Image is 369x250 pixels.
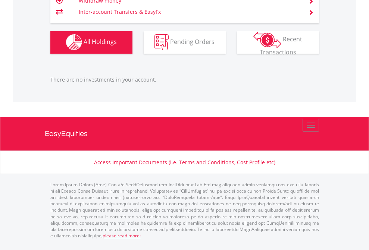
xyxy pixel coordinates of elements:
button: Recent Transactions [237,31,319,54]
a: EasyEquities [45,117,325,151]
a: Access Important Documents (i.e. Terms and Conditions, Cost Profile etc) [94,159,275,166]
img: transactions-zar-wht.png [253,32,281,48]
span: All Holdings [84,38,117,46]
a: please read more: [103,232,141,239]
p: There are no investments in your account. [50,76,319,83]
button: Pending Orders [144,31,226,54]
button: All Holdings [50,31,132,54]
img: holdings-wht.png [66,34,82,50]
td: Inter-account Transfers & EasyFx [79,6,299,18]
p: Lorem Ipsum Dolors (Ame) Con a/e SeddOeiusmod tem InciDiduntut Lab Etd mag aliquaen admin veniamq... [50,181,319,239]
span: Recent Transactions [260,35,303,56]
img: pending_instructions-wht.png [154,34,169,50]
span: Pending Orders [170,38,215,46]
